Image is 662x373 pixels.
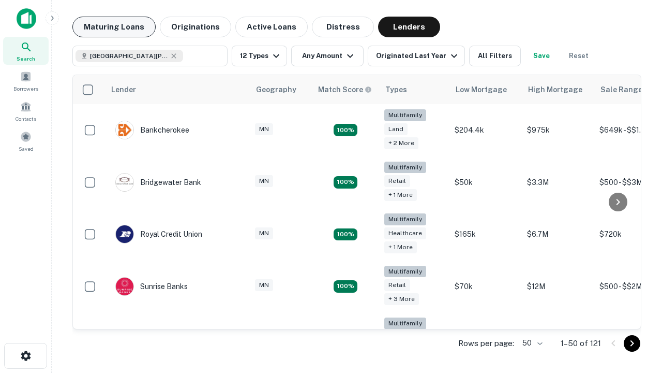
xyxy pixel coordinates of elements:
[384,175,410,187] div: Retail
[610,257,662,307] iframe: Chat Widget
[255,279,273,291] div: MN
[384,137,418,149] div: + 2 more
[522,75,594,104] th: High Mortgage
[384,318,426,329] div: Multifamily
[312,75,379,104] th: Capitalize uses an advanced AI algorithm to match your search with the best lender. The match sco...
[518,336,544,351] div: 50
[469,46,521,66] button: All Filters
[116,225,133,243] img: picture
[115,121,189,139] div: Bankcherokee
[3,97,49,125] a: Contacts
[384,227,426,239] div: Healthcare
[522,261,594,313] td: $12M
[561,337,601,350] p: 1–50 of 121
[385,83,407,96] div: Types
[3,67,49,95] a: Borrowers
[525,46,558,66] button: Save your search to get updates of matches that match your search criteria.
[115,225,202,243] div: Royal Credit Union
[334,124,357,136] div: Matching Properties: 19, hasApolloMatch: undefined
[522,104,594,156] td: $975k
[522,156,594,209] td: $3.3M
[528,83,582,96] div: High Mortgage
[384,123,408,135] div: Land
[291,46,364,66] button: Any Amount
[600,83,642,96] div: Sale Range
[384,279,410,291] div: Retail
[13,84,38,93] span: Borrowers
[116,121,133,139] img: picture
[17,54,35,63] span: Search
[384,213,426,225] div: Multifamily
[522,208,594,261] td: $6.7M
[115,277,188,296] div: Sunrise Banks
[449,104,522,156] td: $204.4k
[318,84,370,95] h6: Match Score
[235,17,308,37] button: Active Loans
[376,50,460,62] div: Originated Last Year
[256,83,296,96] div: Geography
[384,162,426,174] div: Multifamily
[3,127,49,155] a: Saved
[16,114,36,123] span: Contacts
[562,46,595,66] button: Reset
[116,174,133,191] img: picture
[378,17,440,37] button: Lenders
[312,17,374,37] button: Distress
[368,46,465,66] button: Originated Last Year
[19,145,34,153] span: Saved
[334,228,357,241] div: Matching Properties: 18, hasApolloMatch: undefined
[232,46,287,66] button: 12 Types
[449,156,522,209] td: $50k
[449,261,522,313] td: $70k
[255,123,273,135] div: MN
[384,189,417,201] div: + 1 more
[522,312,594,365] td: $1.3M
[255,175,273,187] div: MN
[624,335,640,352] button: Go to next page
[250,75,312,104] th: Geography
[449,75,522,104] th: Low Mortgage
[72,17,156,37] button: Maturing Loans
[384,109,426,121] div: Multifamily
[318,84,372,95] div: Capitalize uses an advanced AI algorithm to match your search with the best lender. The match sco...
[458,337,514,350] p: Rows per page:
[334,176,357,189] div: Matching Properties: 22, hasApolloMatch: undefined
[384,241,417,253] div: + 1 more
[255,227,273,239] div: MN
[334,280,357,293] div: Matching Properties: 31, hasApolloMatch: undefined
[160,17,231,37] button: Originations
[17,8,36,29] img: capitalize-icon.png
[111,83,136,96] div: Lender
[115,173,201,192] div: Bridgewater Bank
[90,51,168,61] span: [GEOGRAPHIC_DATA][PERSON_NAME], [GEOGRAPHIC_DATA], [GEOGRAPHIC_DATA]
[449,312,522,365] td: $150k
[3,37,49,65] a: Search
[116,278,133,295] img: picture
[456,83,507,96] div: Low Mortgage
[379,75,449,104] th: Types
[449,208,522,261] td: $165k
[105,75,250,104] th: Lender
[384,266,426,278] div: Multifamily
[384,293,419,305] div: + 3 more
